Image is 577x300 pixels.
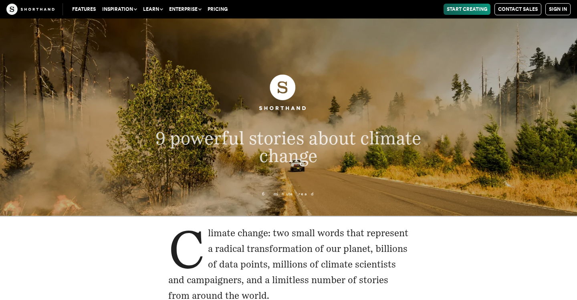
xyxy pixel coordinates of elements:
p: 6 minute read [117,191,460,196]
button: Learn [140,4,166,15]
img: The Craft [6,4,54,15]
a: Pricing [204,4,231,15]
span: 9 powerful stories about climate change [155,128,421,166]
button: Enterprise [166,4,204,15]
a: Start Creating [444,4,490,15]
a: Sign in [545,3,571,15]
button: Inspiration [99,4,140,15]
a: Contact Sales [494,3,541,15]
a: Features [69,4,99,15]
